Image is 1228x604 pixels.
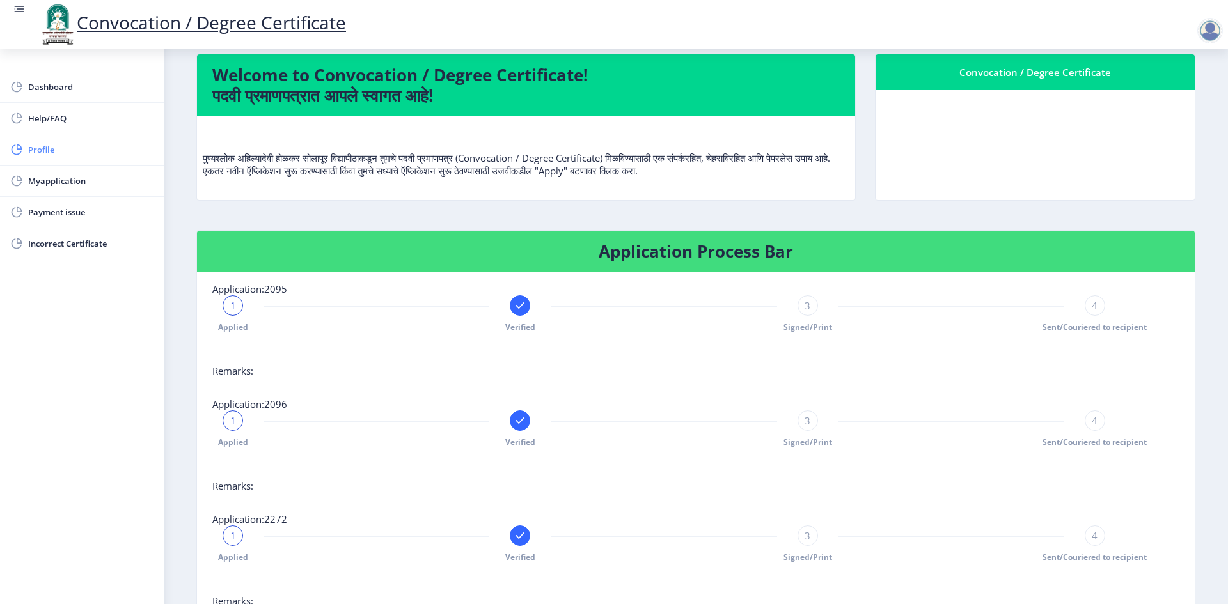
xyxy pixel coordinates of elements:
[28,111,153,126] span: Help/FAQ
[212,241,1179,261] h4: Application Process Bar
[203,126,849,177] p: पुण्यश्लोक अहिल्यादेवी होळकर सोलापूर विद्यापीठाकडून तुमचे पदवी प्रमाणपत्र (Convocation / Degree C...
[218,321,248,332] span: Applied
[212,364,253,377] span: Remarks:
[230,414,236,427] span: 1
[783,437,832,447] span: Signed/Print
[505,437,535,447] span: Verified
[783,552,832,562] span: Signed/Print
[1092,414,1098,427] span: 4
[212,479,253,492] span: Remarks:
[1092,299,1098,312] span: 4
[805,414,810,427] span: 3
[891,65,1179,80] div: Convocation / Degree Certificate
[783,321,832,332] span: Signed/Print
[28,205,153,220] span: Payment issue
[230,299,236,312] span: 1
[212,283,287,295] span: Application:2095
[1043,437,1147,447] span: Sent/Couriered to recipient
[212,513,287,525] span: Application:2272
[218,437,248,447] span: Applied
[1043,321,1147,332] span: Sent/Couriered to recipient
[212,398,287,410] span: Application:2096
[212,65,840,105] h4: Welcome to Convocation / Degree Certificate! पदवी प्रमाणपत्रात आपले स्वागत आहे!
[1092,529,1098,542] span: 4
[218,552,248,562] span: Applied
[187,8,1205,49] h4: Students can apply here for Convocation/Degree Certificate if they Pass Out between 2004 To [DATE...
[505,321,535,332] span: Verified
[38,10,346,35] a: Convocation / Degree Certificate
[505,552,535,562] span: Verified
[1043,552,1147,562] span: Sent/Couriered to recipient
[230,529,236,542] span: 1
[805,299,810,312] span: 3
[28,142,153,157] span: Profile
[28,79,153,95] span: Dashboard
[38,3,77,46] img: logo
[805,529,810,542] span: 3
[28,173,153,189] span: Myapplication
[28,236,153,251] span: Incorrect Certificate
